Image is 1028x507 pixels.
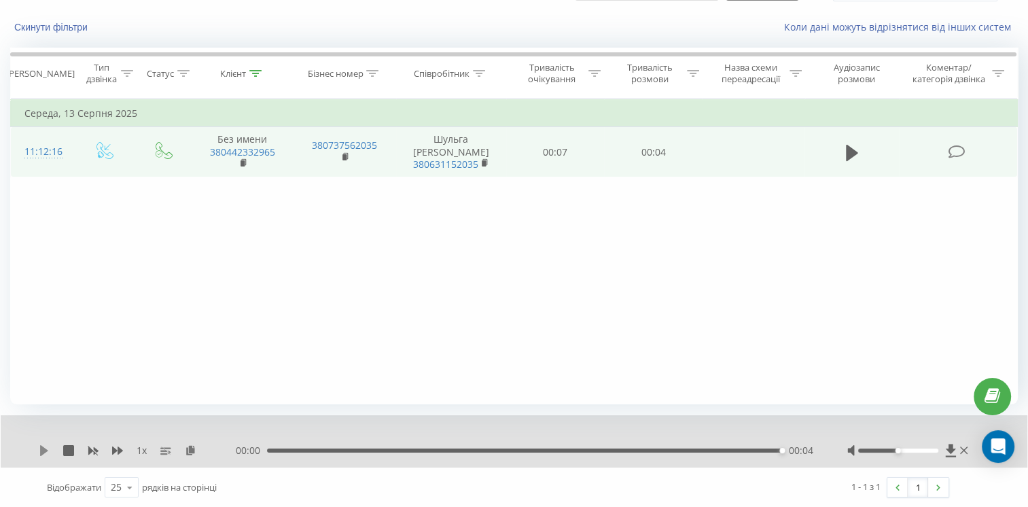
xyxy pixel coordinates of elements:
div: Назва схеми переадресації [715,62,786,85]
div: 25 [111,480,122,494]
span: 00:04 [789,444,813,457]
td: 00:04 [604,127,703,177]
span: рядків на сторінці [142,481,217,493]
div: [PERSON_NAME] [6,68,75,80]
div: Співробітник [414,68,469,80]
div: Accessibility label [896,448,901,453]
a: 380737562035 [312,139,377,152]
div: Статус [147,68,174,80]
a: 380631152035 [413,158,478,171]
div: Open Intercom Messenger [982,430,1014,463]
span: 1 x [137,444,147,457]
div: Тривалість розмови [616,62,684,85]
span: Відображати [47,481,101,493]
div: Клієнт [220,68,246,80]
button: Скинути фільтри [10,21,94,33]
div: Аудіозапис розмови [817,62,896,85]
div: Тривалість очікування [518,62,586,85]
div: Коментар/категорія дзвінка [909,62,989,85]
td: Середа, 13 Серпня 2025 [11,100,1018,127]
a: Коли дані можуть відрізнятися вiд інших систем [784,20,1018,33]
a: 1 [908,478,928,497]
div: 11:12:16 [24,139,60,165]
span: 00:00 [236,444,267,457]
td: Шульга [PERSON_NAME] [396,127,506,177]
td: Без имени [192,127,294,177]
a: 380442332965 [210,145,275,158]
div: Accessibility label [779,448,785,453]
div: Бізнес номер [307,68,363,80]
div: 1 - 1 з 1 [851,480,881,493]
div: Тип дзвінка [86,62,118,85]
td: 00:07 [506,127,605,177]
